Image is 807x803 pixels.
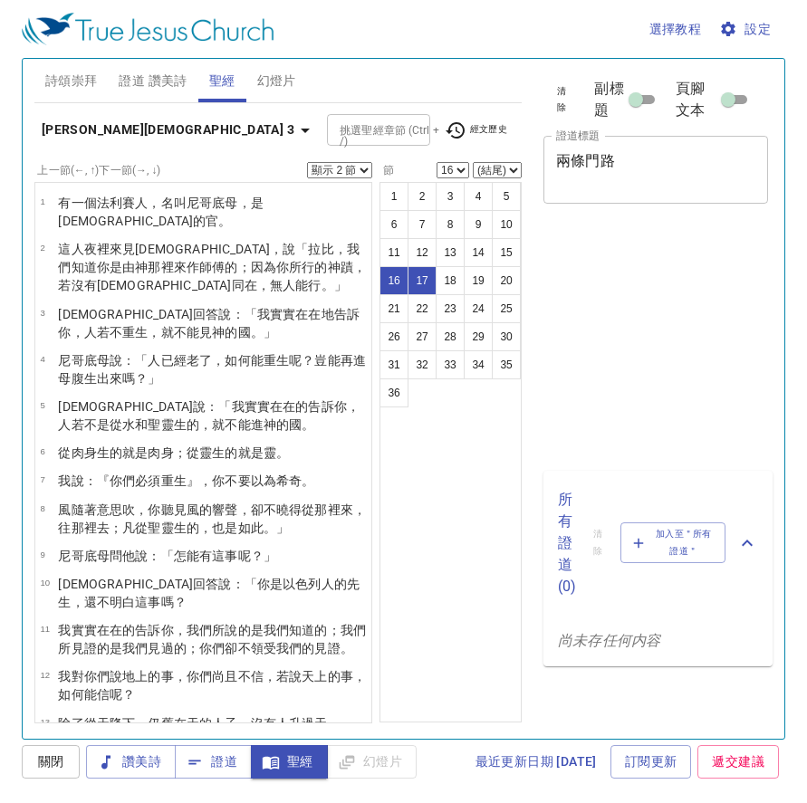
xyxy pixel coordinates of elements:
[84,687,136,702] wg4459: 能信
[379,238,408,267] button: 11
[302,417,314,432] wg932: 。
[492,294,521,323] button: 25
[58,716,340,731] wg2532: 除了
[58,353,366,386] wg1088: 了，如何
[199,521,289,535] wg1080: ，也
[58,307,360,339] wg281: 告訴
[58,444,289,462] p: 從
[40,670,50,680] span: 12
[58,669,366,702] wg1919: ，
[379,165,394,176] label: 節
[594,78,624,121] span: 副標題
[58,353,366,386] wg1080: 呢？豈能
[58,196,263,228] wg444: ，名叫
[187,445,289,460] wg2532: 從靈
[58,307,360,339] wg2424: 回答
[110,549,276,563] wg3530: 問
[379,350,408,379] button: 31
[379,266,408,295] button: 16
[58,547,276,565] p: 尼哥底母
[58,260,366,292] wg1492: 你是由
[58,196,263,228] wg1537: 法利賽
[58,353,366,386] wg1410: 再進
[58,399,360,432] wg2424: 說
[492,322,521,351] button: 30
[58,399,360,432] wg611: ：「我實實在在的
[36,750,65,773] span: 關閉
[436,182,465,211] button: 3
[556,152,755,186] textarea: 兩條門路
[379,210,408,239] button: 6
[58,351,366,387] p: 尼哥底母
[101,750,161,773] span: 讚美詩
[314,716,340,731] wg305: 天
[328,716,341,731] wg3772: 。
[58,307,360,339] wg611: 說
[225,716,340,731] wg444: 子
[251,745,328,779] button: 聖經
[332,119,395,140] input: Type Bible Reference
[649,18,702,41] span: 選擇教程
[135,716,340,731] wg2597: 、仍舊在
[58,240,366,294] p: 這人夜裡
[209,70,235,92] span: 聖經
[187,716,341,731] wg1722: 天
[37,165,160,176] label: 上一節 (←, ↑) 下一節 (→, ↓)
[58,353,366,386] wg4459: 能
[58,353,366,386] wg5607: 老
[308,278,346,292] wg1410: 行
[58,353,366,386] wg3530: 說
[492,266,521,295] button: 20
[276,417,314,432] wg2316: 的國
[723,18,771,41] span: 設定
[58,502,366,535] wg2064: ，
[58,242,366,292] wg2532: 說
[251,325,276,339] wg932: 。」
[712,750,764,773] span: 遞交建議
[322,278,347,292] wg4160: 。」
[58,501,366,537] p: 風
[676,78,718,121] span: 頁腳文本
[238,445,290,460] wg1080: 就是
[492,182,521,211] button: 5
[225,521,289,535] wg3779: 是
[58,260,366,292] wg2316: 那裡來作
[436,350,465,379] button: 33
[174,417,315,432] wg4151: 生的，就不能
[464,238,493,267] button: 14
[174,473,315,488] wg509: 生
[58,196,263,228] wg1161: 有
[122,549,276,563] wg611: 他
[161,595,187,609] wg5023: 嗎？
[175,745,252,779] button: 證道
[122,445,289,460] wg1080: 就是
[436,210,465,239] button: 8
[40,503,44,513] span: 8
[436,238,465,267] button: 13
[199,325,276,339] wg3756: 見
[122,371,160,386] wg1080: 嗎？」
[436,266,465,295] button: 18
[408,210,437,239] button: 7
[464,322,493,351] button: 29
[148,445,289,460] wg2076: 肉身
[72,371,161,386] wg3384: 腹
[58,353,366,386] wg3004: ：「人
[40,578,50,588] span: 10
[58,502,366,535] wg5456: ，卻
[84,473,315,488] wg2036: ：『你們
[558,489,576,597] p: 所有證道 ( 0 )
[264,445,289,460] wg2076: 靈
[492,238,521,267] button: 15
[295,278,347,292] wg3762: 能
[314,641,352,655] wg2257: 見證
[58,502,366,535] wg2532: 你聽見
[58,260,366,292] wg0: 師傅的
[40,717,50,727] span: 13
[58,353,366,386] wg444: 已經
[110,595,187,609] wg3756: 明白
[408,266,437,295] button: 17
[40,624,50,634] span: 11
[97,716,341,731] wg1537: 天
[238,716,341,731] wg5207: ，沒有人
